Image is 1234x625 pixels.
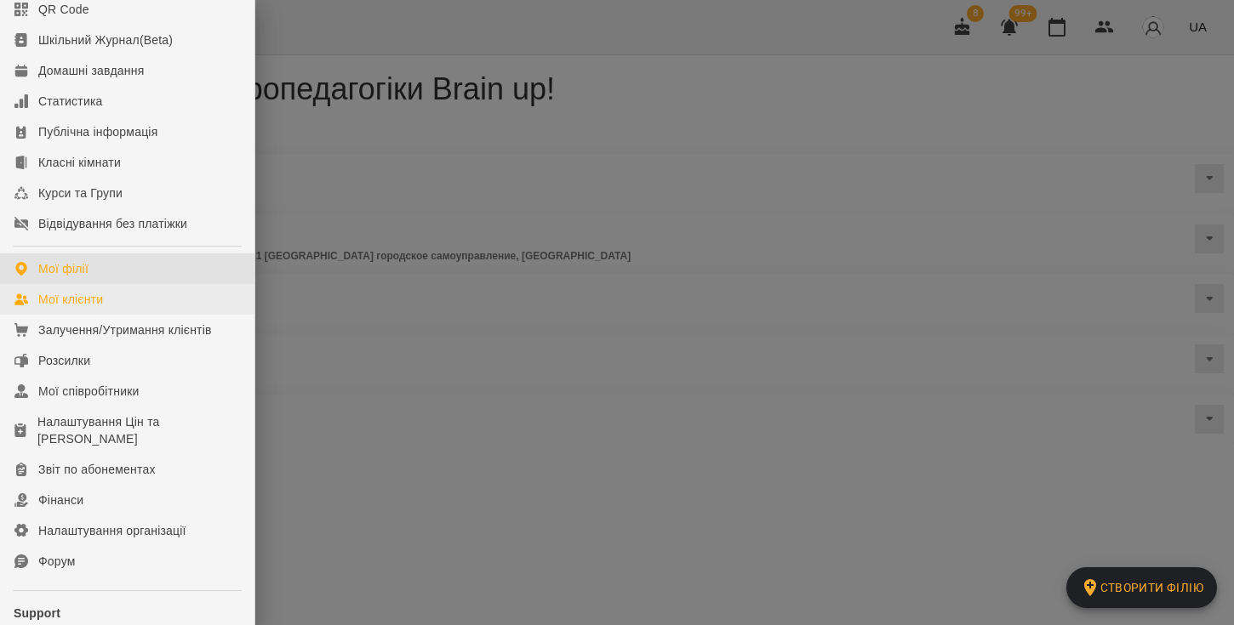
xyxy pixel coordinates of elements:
[38,522,186,539] div: Налаштування організації
[38,553,76,570] div: Форум
[38,123,157,140] div: Публічна інформація
[38,215,187,232] div: Відвідування без платіжки
[38,291,103,308] div: Мої клієнти
[38,93,103,110] div: Статистика
[38,491,83,509] div: Фінанси
[38,154,121,171] div: Класні кімнати
[38,461,156,478] div: Звіт по абонементах
[38,185,123,202] div: Курси та Групи
[38,62,144,79] div: Домашні завдання
[38,31,173,48] div: Шкільний Журнал(Beta)
[38,352,90,369] div: Розсилки
[38,321,212,338] div: Залучення/Утримання клієнтів
[38,260,89,277] div: Мої філії
[37,413,241,447] div: Налаштування Цін та [PERSON_NAME]
[38,1,89,18] div: QR Code
[14,605,241,622] p: Support
[38,383,140,400] div: Мої співробітники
